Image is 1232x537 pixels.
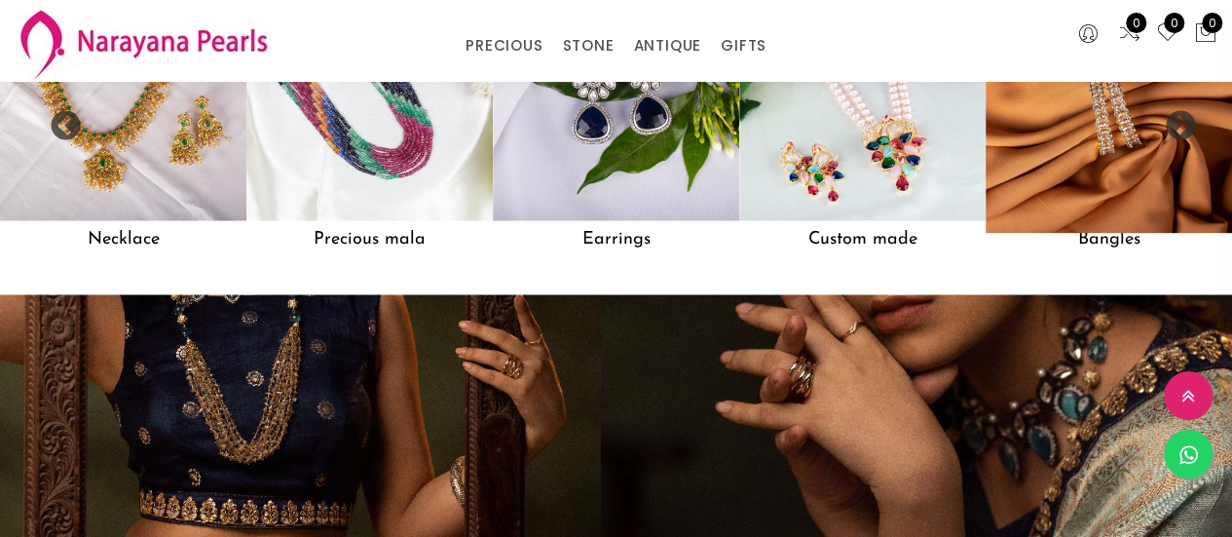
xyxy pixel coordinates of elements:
[1194,21,1217,47] button: 0
[1202,13,1222,33] span: 0
[562,31,614,60] a: STONE
[1164,110,1183,130] button: Next
[49,110,68,130] button: Previous
[721,31,766,60] a: GIFTS
[1164,13,1184,33] span: 0
[986,220,1232,257] h5: Bangles
[466,31,542,60] a: PRECIOUS
[633,31,701,60] a: ANTIQUE
[1126,13,1146,33] span: 0
[246,220,493,257] h5: Precious mala
[739,220,986,257] h5: Custom made
[1156,21,1179,47] a: 0
[493,220,739,257] h5: Earrings
[1118,21,1141,47] a: 0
